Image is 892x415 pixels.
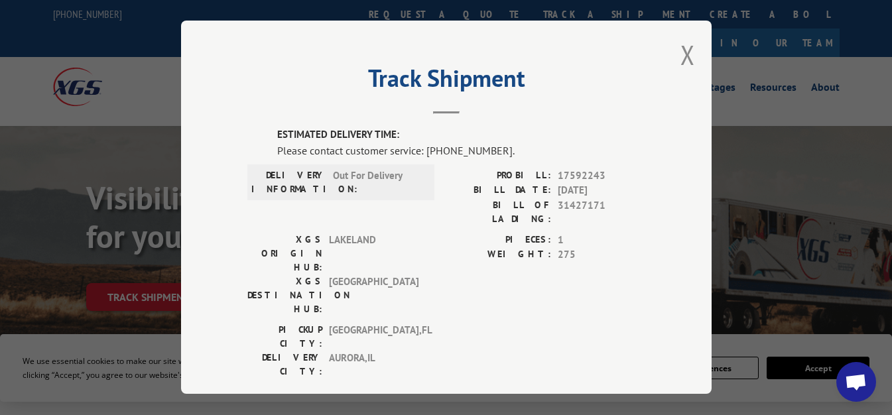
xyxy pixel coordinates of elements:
[446,247,551,263] label: WEIGHT:
[247,69,645,94] h2: Track Shipment
[251,168,326,196] label: DELIVERY INFORMATION:
[329,274,418,316] span: [GEOGRAPHIC_DATA]
[558,198,645,226] span: 31427171
[247,274,322,316] label: XGS DESTINATION HUB:
[329,351,418,379] span: AURORA , IL
[836,362,876,402] div: Open chat
[329,233,418,274] span: LAKELAND
[558,183,645,198] span: [DATE]
[446,198,551,226] label: BILL OF LADING:
[558,168,645,184] span: 17592243
[446,233,551,248] label: PIECES:
[247,351,322,379] label: DELIVERY CITY:
[247,323,322,351] label: PICKUP CITY:
[558,233,645,248] span: 1
[247,233,322,274] label: XGS ORIGIN HUB:
[446,183,551,198] label: BILL DATE:
[333,168,422,196] span: Out For Delivery
[277,143,645,158] div: Please contact customer service: [PHONE_NUMBER].
[558,247,645,263] span: 275
[277,127,645,143] label: ESTIMATED DELIVERY TIME:
[680,37,695,72] button: Close modal
[329,323,418,351] span: [GEOGRAPHIC_DATA] , FL
[446,168,551,184] label: PROBILL:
